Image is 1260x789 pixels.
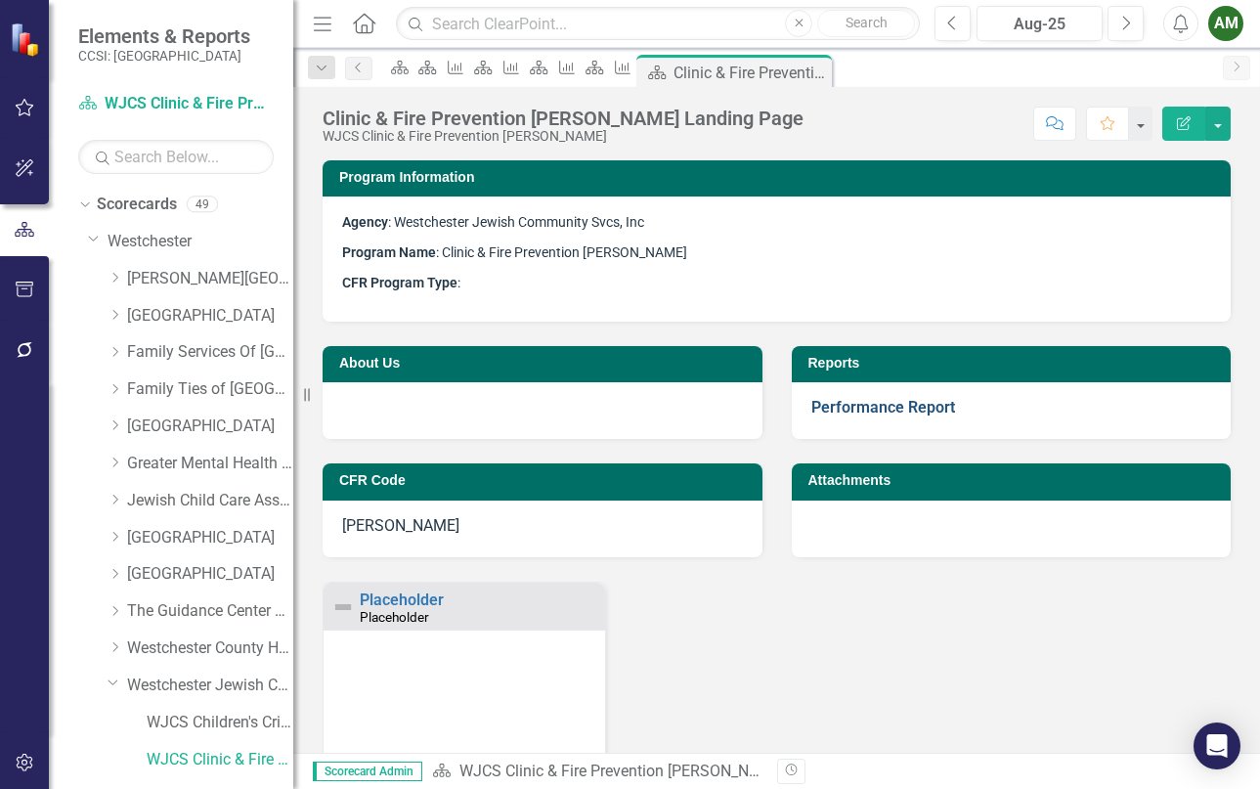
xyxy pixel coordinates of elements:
a: Westchester [108,231,293,253]
span: : [342,275,460,290]
a: WJCS Clinic & Fire Prevention [PERSON_NAME] [459,762,785,780]
strong: Program Name [342,244,436,260]
h3: Attachments [808,473,1222,488]
strong: CFR Program Type [342,275,457,290]
a: Westchester County Healthcare Corp [127,637,293,660]
a: Family Services Of [GEOGRAPHIC_DATA], Inc. [127,341,293,364]
div: WJCS Clinic & Fire Prevention [PERSON_NAME] [323,129,804,144]
a: [PERSON_NAME][GEOGRAPHIC_DATA] [127,268,293,290]
a: [GEOGRAPHIC_DATA] [127,563,293,586]
div: Clinic & Fire Prevention [PERSON_NAME] Landing Page [673,61,827,85]
div: » [432,761,762,783]
a: Scorecards [97,194,177,216]
h3: Program Information [339,170,1221,185]
span: [PERSON_NAME] [342,516,459,535]
span: Elements & Reports [78,24,250,48]
a: [GEOGRAPHIC_DATA] [127,416,293,438]
button: Search [817,10,915,37]
div: Clinic & Fire Prevention [PERSON_NAME] Landing Page [323,108,804,129]
button: AM [1208,6,1243,41]
a: The Guidance Center of [GEOGRAPHIC_DATA] [127,600,293,623]
a: Jewish Child Care Association [127,490,293,512]
a: Family Ties of [GEOGRAPHIC_DATA], Inc. [127,378,293,401]
span: Search [846,15,888,30]
span: : Westchester Jewish Community Svcs, Inc [342,214,644,230]
strong: Agency [342,214,388,230]
span: Scorecard Admin [313,762,422,781]
span: : Clinic & Fire Prevention [PERSON_NAME] [342,244,687,260]
a: WJCS Clinic & Fire Prevention [PERSON_NAME] [78,93,274,115]
div: 49 [187,197,218,213]
div: Aug-25 [983,13,1096,36]
a: [GEOGRAPHIC_DATA] [127,527,293,549]
a: WJCS Clinic & Fire Prevention [PERSON_NAME] [147,749,293,771]
a: WJCS Children's Crisis Stabilization [147,712,293,734]
a: Greater Mental Health of [GEOGRAPHIC_DATA] [127,453,293,475]
h3: Reports [808,356,1222,371]
a: Placeholder [360,591,444,609]
a: Performance Report [811,398,955,416]
a: Westchester Jewish Community Svcs, Inc [127,675,293,697]
img: Not Defined [331,595,355,619]
img: ClearPoint Strategy [10,22,44,56]
small: CCSI: [GEOGRAPHIC_DATA] [78,48,250,64]
h3: CFR Code [339,473,753,488]
input: Search ClearPoint... [396,7,920,41]
h3: About Us [339,356,753,371]
input: Search Below... [78,140,274,174]
div: Open Intercom Messenger [1194,723,1240,769]
a: [GEOGRAPHIC_DATA] [127,305,293,328]
small: Placeholder [360,609,429,625]
button: Aug-25 [977,6,1103,41]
